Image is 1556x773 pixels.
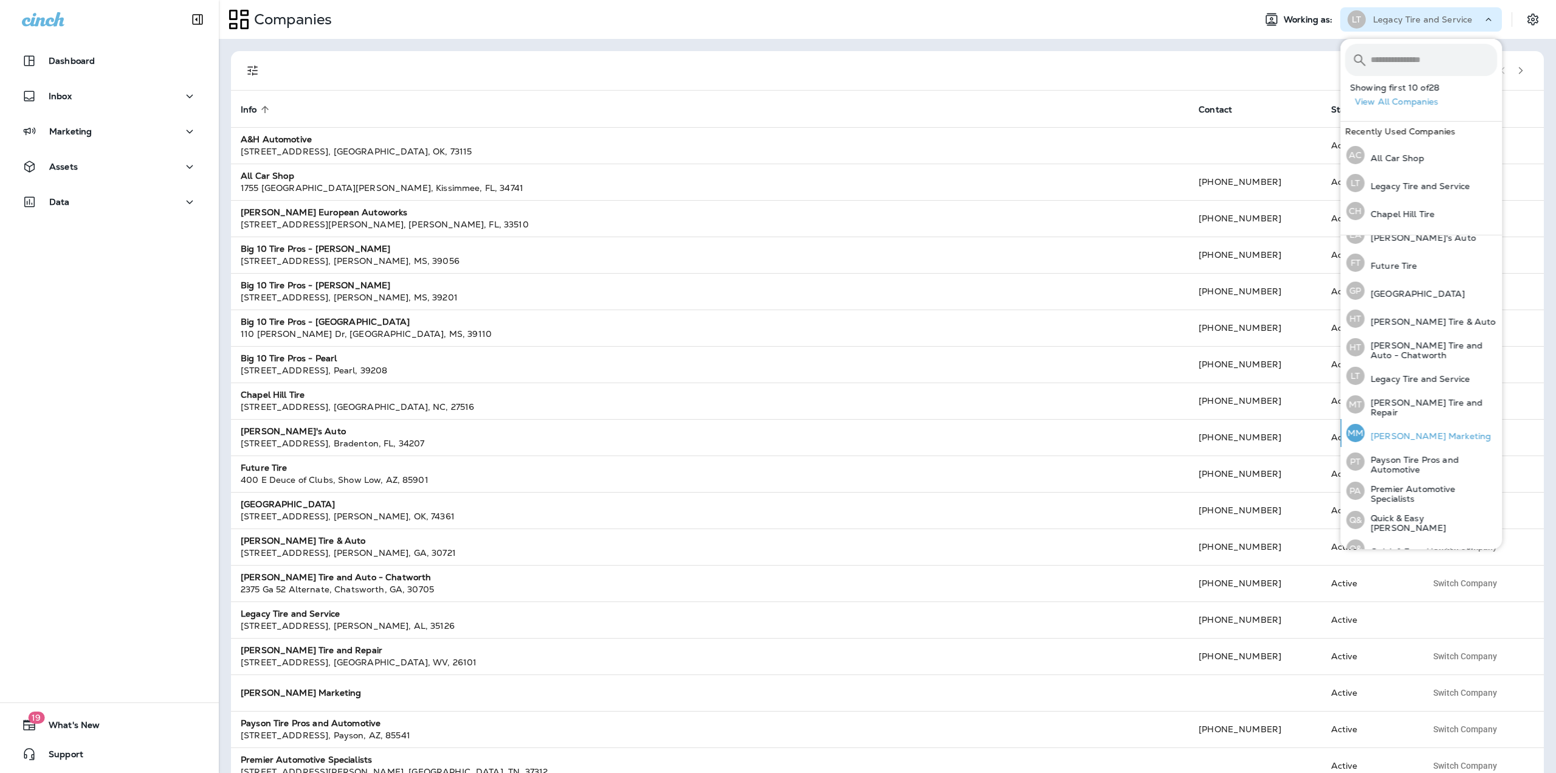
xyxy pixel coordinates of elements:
[241,255,1179,267] div: [STREET_ADDRESS] , [PERSON_NAME] , MS , 39056
[1340,447,1502,476] button: PTPayson Tire Pros and Automotive
[241,510,1179,522] div: [STREET_ADDRESS] , [PERSON_NAME] , OK , 74361
[241,243,390,254] strong: Big 10 Tire Pros - [PERSON_NAME]
[1365,261,1417,271] p: Future Tire
[12,742,207,766] button: Support
[1340,505,1502,535] button: Q&Quick & Easy [PERSON_NAME]
[1433,579,1497,588] span: Switch Company
[12,49,207,73] button: Dashboard
[1189,638,1321,674] td: [PHONE_NUMBER]
[1427,720,1504,738] button: Switch Company
[181,7,215,32] button: Collapse Sidebar
[1331,105,1359,115] span: Status
[1427,574,1504,592] button: Switch Company
[12,713,207,737] button: 19What's New
[249,10,332,29] p: Companies
[12,119,207,144] button: Marketing
[241,572,431,583] strong: [PERSON_NAME] Tire and Auto - Chatworth
[1189,164,1321,200] td: [PHONE_NUMBER]
[1365,209,1434,219] p: Chapel Hill Tire
[1321,711,1417,747] td: Active
[28,712,44,724] span: 19
[241,291,1179,303] div: [STREET_ADDRESS] , [PERSON_NAME] , MS , 39201
[241,687,361,698] strong: [PERSON_NAME] Marketing
[49,197,70,207] p: Data
[1340,390,1502,419] button: MT[PERSON_NAME] Tire and Repair
[241,620,1179,632] div: [STREET_ADDRESS] , [PERSON_NAME] , AL , 35126
[1348,10,1366,29] div: LT
[1340,535,1502,563] button: Q&Quick & Easy Hawkinsville
[241,547,1179,559] div: [STREET_ADDRESS] , [PERSON_NAME] , GA , 30721
[1365,341,1497,360] p: [PERSON_NAME] Tire and Auto - Chatworth
[1321,565,1417,601] td: Active
[1340,249,1502,277] button: FTFuture Tire
[1365,153,1424,163] p: All Car Shop
[1189,419,1321,456] td: [PHONE_NUMBER]
[241,218,1179,231] div: [STREET_ADDRESS][PERSON_NAME] , [PERSON_NAME] , FL , 33510
[1350,83,1502,92] p: Showing first 10 of 28
[1350,92,1502,111] button: View All Companies
[1340,197,1502,225] button: CHChapel Hill Tire
[1365,484,1497,504] p: Premier Automotive Specialists
[1321,200,1417,237] td: Active
[241,328,1179,340] div: 110 [PERSON_NAME] Dr , [GEOGRAPHIC_DATA] , MS , 39110
[1433,688,1497,697] span: Switch Company
[241,134,312,145] strong: A&H Automotive
[1321,674,1417,711] td: Active
[49,162,78,172] p: Assets
[1189,565,1321,601] td: [PHONE_NUMBER]
[241,426,346,437] strong: [PERSON_NAME]'s Auto
[49,56,95,66] p: Dashboard
[1189,383,1321,419] td: [PHONE_NUMBER]
[1321,529,1417,565] td: Active
[1321,237,1417,273] td: Active
[1365,233,1476,243] p: [PERSON_NAME]'s Auto
[241,58,265,83] button: Filters
[241,280,390,291] strong: Big 10 Tire Pros - [PERSON_NAME]
[241,401,1179,413] div: [STREET_ADDRESS] , [GEOGRAPHIC_DATA] , NC , 27516
[1284,15,1335,25] span: Working as:
[1346,539,1365,558] div: Q&
[1321,127,1417,164] td: Active
[1365,431,1491,441] p: [PERSON_NAME] Marketing
[1321,310,1417,346] td: Active
[1365,513,1497,533] p: Quick & Easy [PERSON_NAME]
[241,104,273,115] span: Info
[1346,395,1365,414] div: MT
[1365,547,1479,556] p: Quick & Easy Hawkinsville
[241,182,1179,194] div: 1755 [GEOGRAPHIC_DATA][PERSON_NAME] , Kissimmee , FL , 34741
[49,127,92,136] p: Marketing
[1365,289,1465,299] p: [GEOGRAPHIC_DATA]
[1189,492,1321,529] td: [PHONE_NUMBER]
[1346,310,1365,328] div: HT
[1321,492,1417,529] td: Active
[241,754,372,765] strong: Premier Automotive Specialists
[241,718,380,729] strong: Payson Tire Pros and Automotive
[1346,174,1365,192] div: LT
[1321,273,1417,310] td: Active
[1189,601,1321,638] td: [PHONE_NUMBER]
[1189,529,1321,565] td: [PHONE_NUMBER]
[1365,181,1470,191] p: Legacy Tire and Service
[241,145,1179,158] div: [STREET_ADDRESS] , [GEOGRAPHIC_DATA] , OK , 73115
[1340,169,1502,197] button: LTLegacy Tire and Service
[1433,542,1497,551] span: Switch Company
[241,207,407,218] strong: [PERSON_NAME] European Autoworks
[1365,374,1470,384] p: Legacy Tire and Service
[1373,15,1472,24] p: Legacy Tire and Service
[1189,346,1321,383] td: [PHONE_NUMBER]
[1199,105,1232,115] span: Contact
[1346,452,1365,471] div: PT
[1189,200,1321,237] td: [PHONE_NUMBER]
[1321,638,1417,674] td: Active
[36,720,100,735] span: What's New
[241,437,1179,449] div: [STREET_ADDRESS] , Bradenton , FL , 34207
[1346,146,1365,164] div: AC
[241,535,366,546] strong: [PERSON_NAME] Tire & Auto
[241,389,305,400] strong: Chapel Hill Tire
[1189,711,1321,747] td: [PHONE_NUMBER]
[1340,122,1502,141] div: Recently Used Companies
[36,749,83,764] span: Support
[1346,338,1365,356] div: HT
[241,499,335,510] strong: [GEOGRAPHIC_DATA]
[1346,424,1365,442] div: MM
